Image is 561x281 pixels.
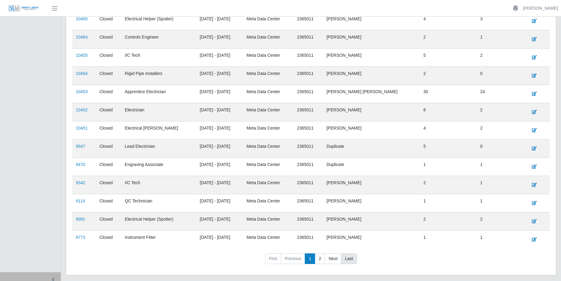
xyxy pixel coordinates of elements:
td: 4 [420,12,476,30]
td: Closed [96,176,121,194]
td: 2365011 [294,12,323,30]
a: 10452 [76,107,88,112]
td: 1 [477,176,525,194]
td: [PERSON_NAME] [323,121,420,139]
td: Instrument Fitter [121,230,196,249]
td: Duplicate [323,139,420,157]
td: [DATE] - [DATE] [196,12,243,30]
td: QC Technician [121,194,196,212]
td: Meta Data Center [243,66,293,85]
td: Engraving Associate [121,157,196,176]
img: SLM Logo [8,5,39,12]
td: [PERSON_NAME] [323,176,420,194]
td: Electrician [121,103,196,121]
td: [DATE] - [DATE] [196,66,243,85]
td: [DATE] - [DATE] [196,30,243,48]
td: Meta Data Center [243,30,293,48]
td: Electrical Helper (Spotter) [121,12,196,30]
td: Meta Data Center [243,85,293,103]
a: Last [341,253,357,264]
td: [PERSON_NAME] [323,230,420,249]
td: 2 [477,212,525,230]
td: 2365011 [294,139,323,157]
td: Duplicate [323,157,420,176]
td: Meta Data Center [243,230,293,249]
a: 10451 [76,126,88,130]
td: 0 [477,66,525,85]
td: 2 [420,212,476,230]
td: Closed [96,194,121,212]
td: 1 [477,194,525,212]
td: 1 [477,230,525,249]
td: [DATE] - [DATE] [196,176,243,194]
td: [DATE] - [DATE] [196,139,243,157]
td: [DATE] - [DATE] [196,85,243,103]
td: 6 [420,103,476,121]
td: I/C Tech [121,48,196,66]
td: 3 [477,12,525,30]
td: Electrical [PERSON_NAME] [121,121,196,139]
td: [DATE] - [DATE] [196,194,243,212]
a: 10453 [76,89,88,94]
td: 2 [420,30,476,48]
a: 8773 [76,235,85,240]
td: Meta Data Center [243,139,293,157]
td: Closed [96,12,121,30]
td: Closed [96,30,121,48]
td: Closed [96,230,121,249]
td: Electrical Helper (Spotter) [121,212,196,230]
td: Rigid Pipe Installers [121,66,196,85]
a: 1 [305,253,315,264]
a: Next [325,253,341,264]
td: 1 [477,157,525,176]
td: 1 [477,30,525,48]
td: 30 [420,85,476,103]
td: [DATE] - [DATE] [196,230,243,249]
td: 2 [477,121,525,139]
a: 9114 [76,198,85,203]
td: [DATE] - [DATE] [196,121,243,139]
td: Closed [96,121,121,139]
td: [PERSON_NAME] [PERSON_NAME] [323,85,420,103]
td: Meta Data Center [243,121,293,139]
a: 9091 [76,217,85,222]
a: 2 [315,253,325,264]
td: [PERSON_NAME] [323,103,420,121]
td: [DATE] - [DATE] [196,103,243,121]
td: Closed [96,103,121,121]
td: Closed [96,157,121,176]
td: 4 [420,121,476,139]
td: Closed [96,66,121,85]
td: Closed [96,139,121,157]
td: [PERSON_NAME] [323,66,420,85]
td: 2365011 [294,30,323,48]
td: 2365011 [294,66,323,85]
td: [PERSON_NAME] [323,212,420,230]
td: Meta Data Center [243,176,293,194]
td: 2365011 [294,194,323,212]
a: 10464 [76,35,88,39]
td: Apprentice Electrician [121,85,196,103]
td: 5 [420,48,476,66]
td: Meta Data Center [243,103,293,121]
td: 2 [477,103,525,121]
td: I/C Tech [121,176,196,194]
a: 9342 [76,180,85,185]
td: 1 [420,194,476,212]
a: 10454 [76,71,88,76]
td: 2 [420,66,476,85]
td: Controls Engineer [121,30,196,48]
td: Meta Data Center [243,12,293,30]
td: 2365011 [294,103,323,121]
td: Lead Electrician [121,139,196,157]
td: 2365011 [294,121,323,139]
td: Meta Data Center [243,157,293,176]
td: 2365011 [294,48,323,66]
td: Closed [96,85,121,103]
td: 2 [477,48,525,66]
td: [PERSON_NAME] [323,48,420,66]
td: Closed [96,212,121,230]
td: Meta Data Center [243,48,293,66]
td: [PERSON_NAME] [323,194,420,212]
td: 0 [477,139,525,157]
